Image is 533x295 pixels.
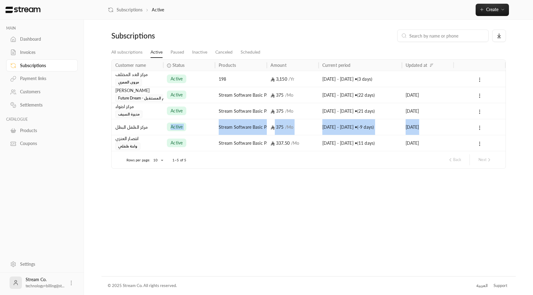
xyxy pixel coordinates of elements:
[171,47,184,58] a: Paused
[115,71,160,78] div: مركز الغد المختلف
[20,102,70,108] div: Settlements
[20,89,70,95] div: Customers
[5,6,41,13] img: Logo
[428,62,435,69] button: Sort
[6,138,78,150] a: Coupons
[111,31,205,41] div: Subscriptions
[285,108,293,114] span: / Mo
[219,71,263,87] div: 198
[172,158,186,163] p: 1–5 of 5
[291,140,299,146] span: / Mo
[6,258,78,270] a: Settings
[285,92,293,98] span: / Mo
[409,32,485,39] input: Search by name or phone
[406,87,450,103] div: [DATE]
[406,63,427,68] div: Updated at
[322,103,398,119] div: [DATE] - [DATE] • ( 21 days )
[6,33,78,45] a: Dashboard
[152,7,164,13] p: Active
[151,47,163,58] a: Active
[20,75,70,82] div: Payment links
[6,73,78,85] a: Payment links
[115,119,160,135] div: مركز الطفل البطل
[288,76,294,82] span: / Yr
[6,117,78,122] p: CATALOGUE
[171,76,183,82] span: active
[171,92,183,98] span: active
[322,71,398,87] div: [DATE] - [DATE] • ( 3 days )
[486,7,498,12] span: Create
[108,7,164,13] nav: breadcrumb
[20,49,70,55] div: Invoices
[322,135,398,151] div: [DATE] - [DATE] • ( 11 days )
[219,103,263,119] div: Stream Software Basic Package
[171,124,183,130] span: active
[271,119,315,135] div: 375
[115,63,146,68] div: Customer name
[241,47,260,58] a: Scheduled
[406,135,450,151] div: [DATE]
[172,62,185,68] span: Status
[20,63,70,69] div: Subscriptions
[322,119,398,135] div: [DATE] - [DATE] • ( -9 days )
[271,135,315,151] div: 337.50
[219,87,263,103] div: Stream Software Basic Package
[192,47,207,58] a: Inactive
[6,46,78,59] a: Invoices
[271,63,287,68] div: Amount
[6,99,78,111] a: Settlements
[115,143,140,150] span: واحة طفلي
[219,135,263,151] div: Stream Software Basic Package
[406,103,450,119] div: [DATE]
[215,47,233,58] a: Canceled
[126,158,151,163] p: Rows per page:
[219,63,236,68] div: Products
[150,156,165,164] div: 10
[476,4,509,16] button: Create
[285,124,293,130] span: / Mo
[26,277,64,289] div: Stream Co.
[115,111,143,118] span: منيرة السيف
[171,140,183,146] span: active
[406,119,450,135] div: [DATE]
[6,86,78,98] a: Customers
[20,140,70,147] div: Coupons
[492,280,510,291] a: Support
[20,261,70,267] div: Settings
[20,36,70,42] div: Dashboard
[108,7,143,13] a: Subscriptions
[115,87,160,94] div: [PERSON_NAME]
[322,63,351,68] div: Current period
[26,284,64,288] span: technology+billing@st...
[111,47,143,58] a: All subscriptions
[6,26,78,31] p: MAIN
[115,95,179,102] span: Future Dream - مركز حلم المستقبل
[6,124,78,136] a: Products
[271,87,315,103] div: 375
[476,283,488,289] div: العربية
[322,87,398,103] div: [DATE] - [DATE] • ( 22 days )
[6,59,78,71] a: Subscriptions
[271,103,315,119] div: 375
[219,119,263,135] div: Stream Software Basic Package
[115,79,142,86] span: مروى العمري
[108,283,177,289] div: © 2025 Stream Co. All rights reserved.
[115,103,160,110] div: مركز احتواء
[271,71,315,87] div: 3,150
[20,127,70,134] div: Products
[171,108,183,114] span: active
[115,135,160,142] div: انتصار العنزي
